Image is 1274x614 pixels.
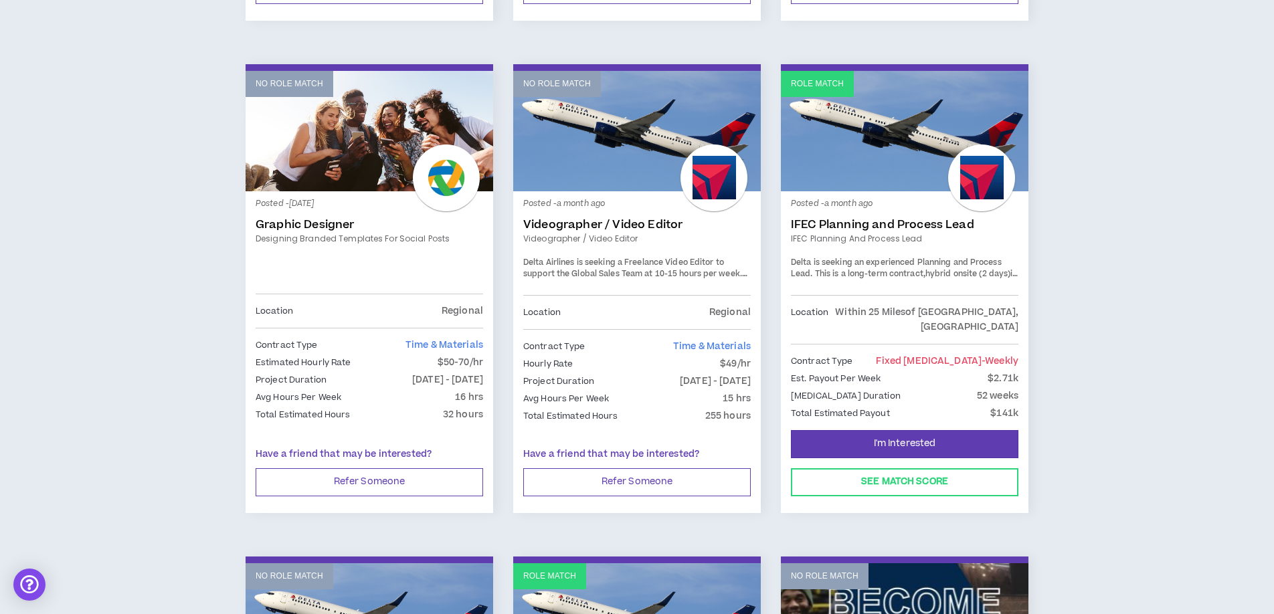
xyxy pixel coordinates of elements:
p: 15 hrs [723,391,751,406]
p: 16 hrs [455,390,483,405]
p: Location [791,305,828,334]
a: No Role Match [513,71,761,191]
a: Videographer / Video Editor [523,233,751,245]
span: Fixed [MEDICAL_DATA] [876,354,1018,368]
a: Videographer / Video Editor [523,218,751,231]
a: IFEC Planning and Process Lead [791,233,1018,245]
span: Time & Materials [405,338,483,352]
p: No Role Match [523,78,591,90]
strong: hybrid onsite (2 days) [925,268,1010,280]
p: Contract Type [256,338,318,352]
p: 52 weeks [977,389,1018,403]
p: Project Duration [256,373,327,387]
button: See Match Score [791,468,1018,496]
p: Hourly Rate [523,356,573,371]
p: No Role Match [791,570,858,583]
button: I'm Interested [791,430,1018,458]
p: Have a friend that may be interested? [256,447,483,462]
a: Role Match [781,71,1028,191]
span: Delta is seeking an experienced Planning and Process Lead. This is a long-term contract, [791,257,1002,280]
p: No Role Match [256,78,323,90]
p: No Role Match [256,570,323,583]
div: Open Intercom Messenger [13,569,45,601]
p: Total Estimated Payout [791,406,890,421]
p: Contract Type [791,354,853,369]
a: Graphic Designer [256,218,483,231]
p: Contract Type [523,339,585,354]
p: Within 25 Miles of [GEOGRAPHIC_DATA], [GEOGRAPHIC_DATA] [828,305,1018,334]
p: Posted - a month ago [523,198,751,210]
p: [MEDICAL_DATA] Duration [791,389,901,403]
button: Refer Someone [523,468,751,496]
p: Estimated Hourly Rate [256,355,351,370]
p: [DATE] - [DATE] [412,373,483,387]
p: Role Match [791,78,844,90]
p: Have a friend that may be interested? [523,447,751,462]
p: $141k [990,406,1018,421]
p: Regional [709,305,751,320]
p: Posted - a month ago [791,198,1018,210]
p: $50-70/hr [438,355,483,370]
p: Location [523,305,561,320]
p: 255 hours [705,409,751,423]
p: $2.71k [988,371,1018,386]
p: Avg Hours Per Week [523,391,609,406]
p: Regional [442,304,483,318]
span: Delta Airlines is seeking a Freelance Video Editor to support the Global Sales Team at 10-15 hour... [523,257,742,280]
p: [DATE] - [DATE] [680,374,751,389]
a: IFEC Planning and Process Lead [791,218,1018,231]
a: No Role Match [246,71,493,191]
p: Est. Payout Per Week [791,371,881,386]
p: 32 hours [443,407,483,422]
p: Project Duration [523,374,594,389]
p: $49/hr [720,356,751,371]
a: Designing branded templates for social posts [256,233,483,245]
p: Location [256,304,293,318]
span: in [GEOGRAPHIC_DATA], [GEOGRAPHIC_DATA]. [791,268,1018,292]
p: Posted - [DATE] [256,198,483,210]
p: Avg Hours Per Week [256,390,341,405]
p: Total Estimated Hours [256,407,351,422]
span: Time & Materials [673,340,751,353]
span: I'm Interested [874,437,936,450]
p: Role Match [523,570,576,583]
p: Total Estimated Hours [523,409,618,423]
span: - weekly [982,354,1018,368]
button: Refer Someone [256,468,483,496]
